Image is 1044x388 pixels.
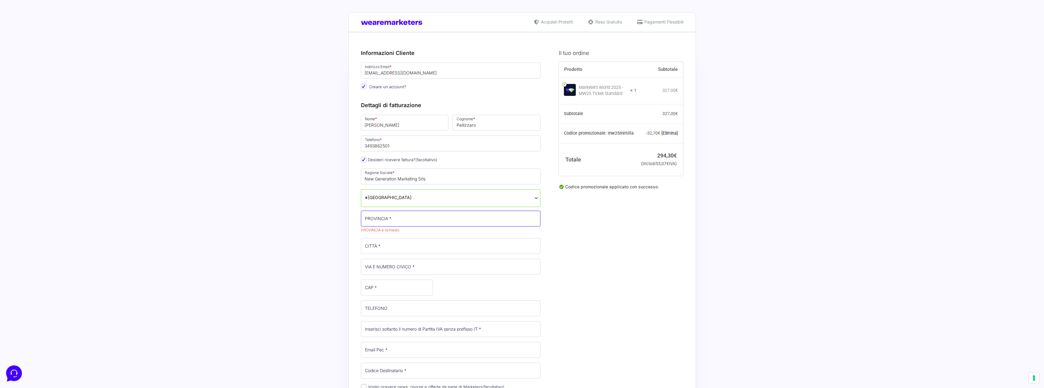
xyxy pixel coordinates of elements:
input: Creare un account? [361,84,366,89]
img: Marketers World 2025 - MW25 Ticket Standard [564,84,576,96]
input: VIA E NUMERO CIVICO * [361,259,541,275]
td: - [636,124,683,143]
label: Desideri ricevere fattura? [361,157,437,162]
img: dark [10,34,22,46]
bdi: 327,00 [662,88,678,93]
div: Marketers World 2025 - MW25 Ticket Standard [579,85,626,97]
a: Apri Centro Assistenza [65,76,112,81]
span: € [674,152,677,159]
button: Le tue preferenze relative al consenso per le tecnologie di tracciamento [1029,373,1039,383]
input: TELEFONO [361,300,541,316]
img: dark [20,34,32,46]
bdi: 294,30 [657,152,677,159]
span: × [365,194,368,201]
h3: Il tuo ordine [559,49,683,57]
input: Desideri ricevere fattura?(facoltativo) [361,157,366,162]
span: Acquisti Protetti [540,19,573,25]
input: Ragione Sociale * [361,169,541,184]
input: Inserisci soltanto il numero di Partita IVA senza prefisso IT * [361,321,541,337]
th: Subtotale [636,62,683,78]
span: Pagamenti Flessibili [643,19,683,25]
input: PROVINCIA * [361,211,541,227]
input: Email Pec * [361,342,541,358]
bdi: 327,00 [662,111,678,116]
input: Cerca un articolo... [14,89,100,95]
span: € [666,161,669,166]
h2: Ciao da Marketers 👋 [5,5,102,15]
small: (inclusi IVA) [641,161,677,166]
button: Messaggi [42,196,80,210]
div: Codice promozionale applicato con successo. [559,183,683,195]
iframe: Customerly Messenger Launcher [5,364,23,383]
span: (facoltativo) [415,157,437,162]
input: Indirizzo Email * [361,63,541,78]
img: dark [29,34,41,46]
input: Telefono * [361,136,541,151]
input: CITTÀ * [361,238,541,254]
button: Aiuto [80,196,117,210]
input: CAP * [361,280,433,296]
button: Home [5,196,42,210]
th: Totale [559,143,636,176]
p: Aiuto [94,205,103,210]
span: € [675,88,678,93]
span: Italia [365,194,537,201]
span: 53,07 [656,161,669,166]
span: Le tue conversazioni [10,24,52,29]
p: Messaggi [53,205,69,210]
th: Prodotto [559,62,636,78]
input: Nome * [361,115,449,131]
a: Rimuovi il codice promozionale mw25mirtilla [661,131,678,136]
p: Home [18,205,29,210]
span: Inizia una conversazione [40,55,90,60]
span: Trova una risposta [10,76,48,81]
span: € [658,131,660,136]
span: Reso Gratuito [594,19,622,25]
span: Creare un account? [369,84,406,89]
button: Inizia una conversazione [10,51,112,63]
input: Cognome * [453,115,540,131]
h3: Dettagli di fatturazione [361,101,541,109]
span: 32,70 [647,131,660,136]
th: Subtotale [559,104,636,124]
h3: Informazioni Cliente [361,49,541,57]
span: PROVINCIA è richiesto [361,228,399,232]
th: Codice promozionale: mw25mirtilla [559,124,636,143]
input: Codice Destinatario * [361,363,541,379]
strong: × 1 [630,88,636,94]
span: Italia [361,189,541,207]
span: € [675,111,678,116]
